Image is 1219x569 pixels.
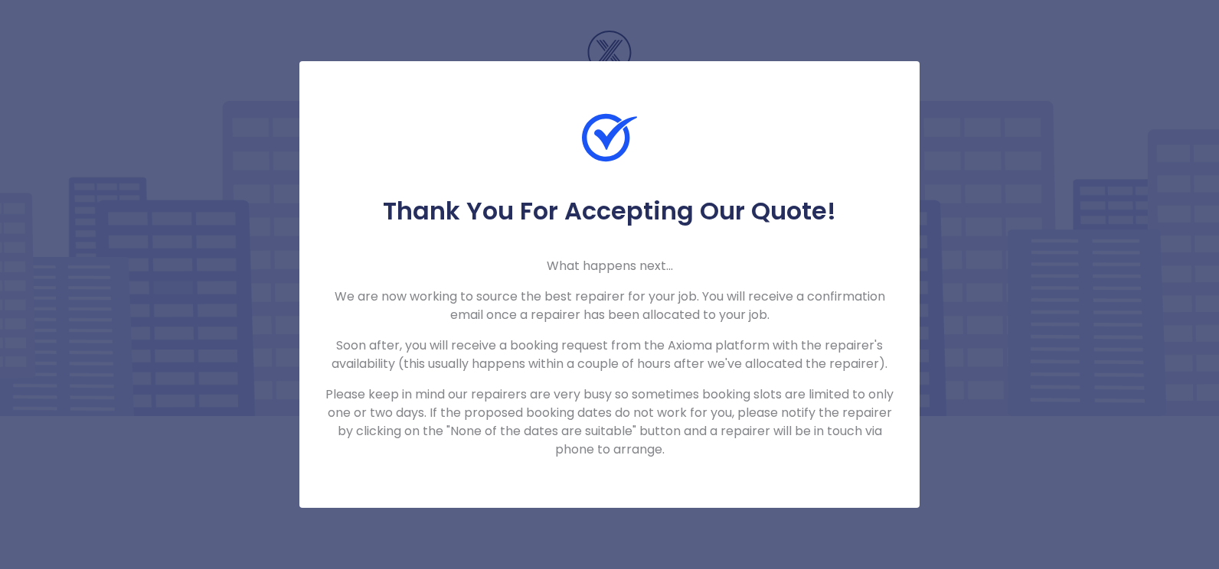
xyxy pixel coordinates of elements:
p: What happens next... [324,257,895,275]
img: Check [582,110,637,165]
p: We are now working to source the best repairer for your job. You will receive a confirmation emai... [324,288,895,324]
h5: Thank You For Accepting Our Quote! [324,196,895,226]
p: Please keep in mind our repairers are very busy so sometimes booking slots are limited to only on... [324,385,895,459]
p: Soon after, you will receive a booking request from the Axioma platform with the repairer's avail... [324,337,895,373]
